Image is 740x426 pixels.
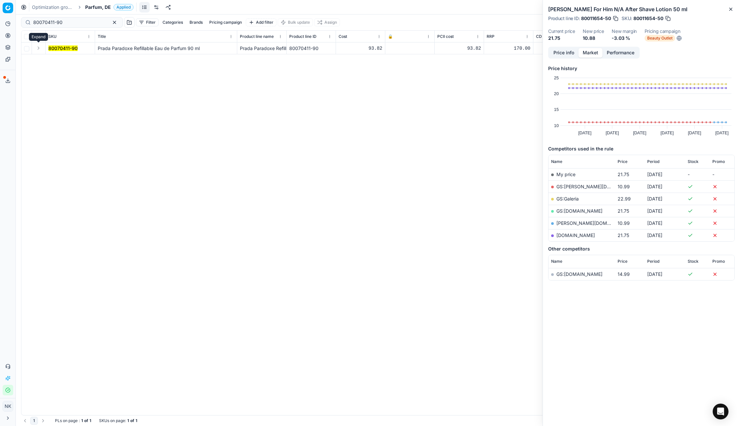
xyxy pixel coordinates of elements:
[127,418,129,423] strong: 1
[618,196,631,201] span: 22.99
[618,208,629,214] span: 21.75
[3,401,13,412] button: NK
[548,246,735,252] h5: Other competitors
[554,123,559,128] text: 10
[633,130,646,135] text: [DATE]
[98,45,200,51] span: Prada Paradoxe Refillable Eau de Parfum 90 ml
[647,232,662,238] span: [DATE]
[437,34,454,39] span: PCII cost
[84,418,88,423] strong: of
[35,44,42,52] button: Expand
[688,259,699,264] span: Stock
[32,4,74,11] a: Optimization groups
[21,417,47,425] nav: pagination
[583,29,604,34] dt: New price
[30,417,38,425] button: 1
[647,220,662,226] span: [DATE]
[712,159,725,164] span: Promo
[114,4,134,11] span: Applied
[556,184,640,189] a: GS:[PERSON_NAME][DOMAIN_NAME]
[583,35,604,41] dd: 10.88
[85,4,134,11] span: Parfum, DEApplied
[187,18,205,26] button: Brands
[487,34,495,39] span: RRP
[55,418,78,423] span: PLs on page
[556,208,602,214] a: GS:[DOMAIN_NAME]
[556,172,575,177] span: My price
[710,168,734,180] td: -
[685,168,710,180] td: -
[618,271,630,277] span: 14.99
[548,29,575,34] dt: Current price
[578,130,591,135] text: [DATE]
[314,18,340,26] button: Assign
[207,18,244,26] button: Pricing campaign
[89,418,91,423] strong: 1
[551,259,562,264] span: Name
[81,418,83,423] strong: 1
[55,418,91,423] div: :
[602,48,639,58] button: Performance
[618,232,629,238] span: 21.75
[647,184,662,189] span: [DATE]
[548,16,580,21] span: Product line ID :
[21,417,29,425] button: Go to previous page
[612,35,637,41] dd: -3.03 %
[33,19,105,26] input: Search by SKU or title
[554,107,559,112] text: 15
[240,45,284,52] div: Prada Paradoxe Refillable Eau de Parfum 90 ml
[618,184,630,189] span: 10.99
[618,172,629,177] span: 21.75
[647,259,659,264] span: Period
[548,146,735,152] h5: Competitors used in the rule
[48,45,78,52] button: 80070411-90
[136,18,159,26] button: Filter
[581,15,611,22] span: 80011654-50
[556,220,633,226] a: [PERSON_NAME][DOMAIN_NAME]
[647,271,662,277] span: [DATE]
[618,159,627,164] span: Price
[633,15,663,22] span: 80011654-50
[240,34,274,39] span: Product line name
[339,34,347,39] span: Cost
[612,29,637,34] dt: New margin
[39,417,47,425] button: Go to next page
[35,33,42,40] button: Expand all
[548,5,735,13] h2: [PERSON_NAME] For Him N/A After Shave Lotion 50 ml
[618,220,630,226] span: 10.99
[554,75,559,80] text: 25
[647,196,662,201] span: [DATE]
[48,34,57,39] span: SKU
[48,45,78,51] mark: 80070411-90
[606,130,619,135] text: [DATE]
[29,33,48,41] div: Expand
[487,45,530,52] div: 170.00
[645,29,682,34] dt: Pricing campaign
[688,130,701,135] text: [DATE]
[647,172,662,177] span: [DATE]
[289,45,333,52] div: 80070411-90
[136,418,137,423] strong: 1
[556,196,579,201] a: GS:Galeria
[99,418,126,423] span: SKUs on page :
[98,34,106,39] span: Title
[688,159,699,164] span: Stock
[556,271,602,277] a: GS:[DOMAIN_NAME]
[712,259,725,264] span: Promo
[548,65,735,72] h5: Price history
[160,18,186,26] button: Categories
[618,259,627,264] span: Price
[536,45,580,52] div: 95.95
[647,208,662,214] span: [DATE]
[660,130,674,135] text: [DATE]
[548,35,575,41] dd: 21.75
[551,159,562,164] span: Name
[549,48,578,58] button: Price info
[278,18,313,26] button: Bulk update
[556,232,595,238] a: [DOMAIN_NAME]
[85,4,111,11] span: Parfum, DE
[130,418,134,423] strong: of
[289,34,317,39] span: Product line ID
[578,48,602,58] button: Market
